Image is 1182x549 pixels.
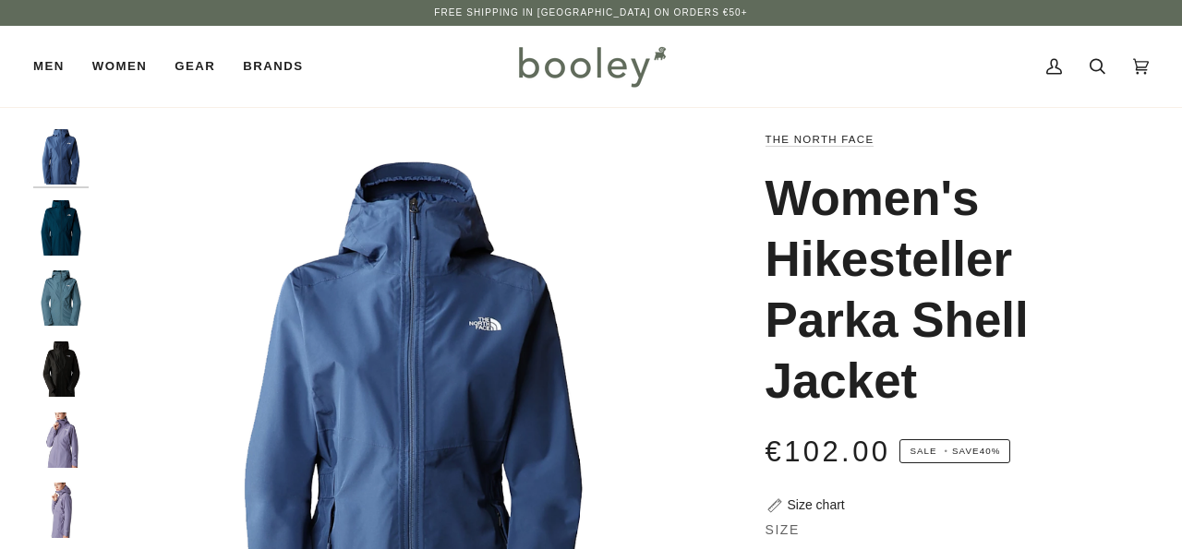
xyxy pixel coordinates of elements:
[434,6,747,20] p: Free Shipping in [GEOGRAPHIC_DATA] on Orders €50+
[910,446,936,456] span: Sale
[33,483,89,538] img: The North Face Women’s Hikesteller Parka Shell Jacket - Booley Galway
[33,341,89,397] img: Women's Hikesteller Parka Shell Jacket
[78,26,161,107] a: Women
[899,439,1010,463] span: Save
[941,446,953,456] em: •
[766,520,800,540] span: Size
[161,26,229,107] a: Gear
[33,129,89,185] img: The North Face Women’s Hikesteller Parka Shell Jacket Shady Blue - Booley Galway
[766,436,891,468] span: €102.00
[175,57,215,76] span: Gear
[511,40,672,93] img: Booley
[92,57,147,76] span: Women
[33,200,89,256] img: The North Face Women’s Hikesteller Parka Shell Jacket Midnight Petrol - Booley Galway
[980,446,1001,456] span: 40%
[766,134,874,145] a: The North Face
[243,57,303,76] span: Brands
[33,270,89,326] img: Women's Hikesteller Parka Shell Jacket
[788,495,845,515] div: Size chart
[33,57,65,76] span: Men
[229,26,317,107] a: Brands
[766,168,1134,412] h1: Women's Hikesteller Parka Shell Jacket
[33,26,78,107] a: Men
[33,412,89,468] img: The North Face Women’s Hikesteller Parka Shell Jacket - Booley Galway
